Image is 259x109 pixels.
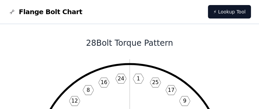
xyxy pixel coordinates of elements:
[19,7,82,16] span: Flange Bolt Chart
[183,98,186,104] text: 9
[168,87,174,93] text: 17
[118,75,124,82] text: 24
[8,8,16,16] img: Flange Bolt Chart Logo
[136,75,140,82] text: 1
[208,5,251,19] a: ⚡ Lookup Tool
[8,7,82,16] a: Flange Bolt Chart LogoFlange Bolt Chart
[8,38,251,48] h1: 28 Bolt Torque Pattern
[86,87,90,93] text: 8
[71,98,78,104] text: 12
[100,79,107,85] text: 16
[152,79,159,85] text: 25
